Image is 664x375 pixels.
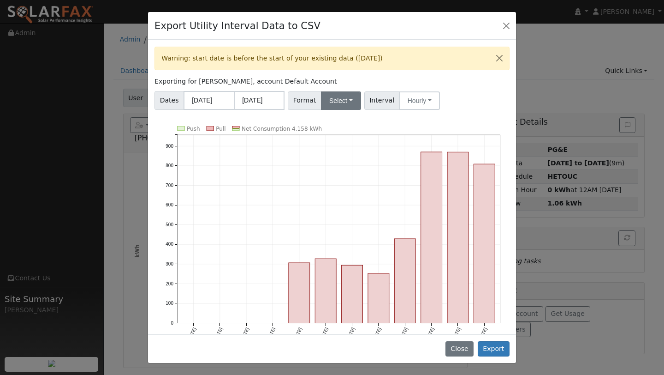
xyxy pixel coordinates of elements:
[166,281,173,286] text: 200
[166,202,173,207] text: 600
[171,321,174,326] text: 0
[321,91,361,110] button: Select
[166,144,173,149] text: 900
[216,126,225,132] text: Pull
[490,47,509,70] button: Close
[364,91,400,110] span: Interval
[447,152,468,323] rect: onclick=""
[166,183,173,188] text: 700
[154,91,184,110] span: Dates
[242,126,322,132] text: Net Consumption 4,158 kWh
[478,341,510,357] button: Export
[474,164,495,323] rect: onclick=""
[154,47,510,70] div: Warning: start date is before the start of your existing data ([DATE])
[166,163,173,168] text: 800
[154,18,320,33] h4: Export Utility Interval Data to CSV
[166,301,173,306] text: 100
[166,222,173,227] text: 500
[289,263,310,323] rect: onclick=""
[342,265,363,323] rect: onclick=""
[187,126,200,132] text: Push
[166,242,173,247] text: 400
[394,239,415,323] rect: onclick=""
[500,19,513,32] button: Close
[315,259,336,323] rect: onclick=""
[445,341,474,357] button: Close
[399,91,440,110] button: Hourly
[421,152,442,323] rect: onclick=""
[166,261,173,266] text: 300
[288,91,321,110] span: Format
[154,77,337,86] label: Exporting for [PERSON_NAME], account Default Account
[368,273,389,323] rect: onclick=""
